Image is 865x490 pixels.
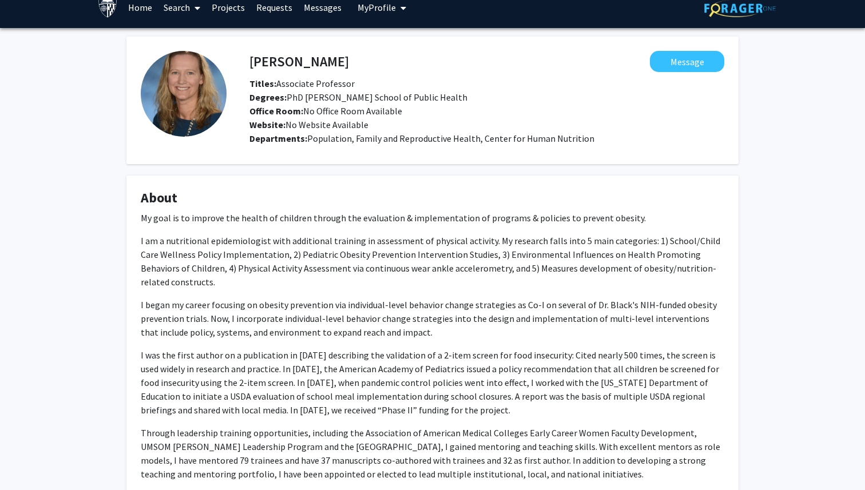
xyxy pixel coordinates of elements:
[249,119,285,130] b: Website:
[141,51,227,137] img: Profile Picture
[141,298,724,339] p: I began my career focusing on obesity prevention via individual-level behavior change strategies ...
[249,51,349,72] h4: [PERSON_NAME]
[249,133,307,144] b: Departments:
[249,91,287,103] b: Degrees:
[249,91,467,103] span: PhD [PERSON_NAME] School of Public Health
[141,234,724,289] p: I am a nutritional epidemiologist with additional training in assessment of physical activity. My...
[650,51,724,72] button: Message Erin Hager
[358,2,396,13] span: My Profile
[249,78,276,89] b: Titles:
[141,190,724,206] h4: About
[307,133,594,144] span: Population, Family and Reproductive Health, Center for Human Nutrition
[141,426,724,481] p: Through leadership training opportunities, including the Association of American Medical Colleges...
[249,105,402,117] span: No Office Room Available
[249,78,355,89] span: Associate Professor
[141,211,724,225] p: My goal is to improve the health of children through the evaluation & implementation of programs ...
[249,105,303,117] b: Office Room:
[9,439,49,481] iframe: Chat
[141,348,724,417] p: I was the first author on a publication in [DATE] describing the validation of a 2-item screen fo...
[249,119,368,130] span: No Website Available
